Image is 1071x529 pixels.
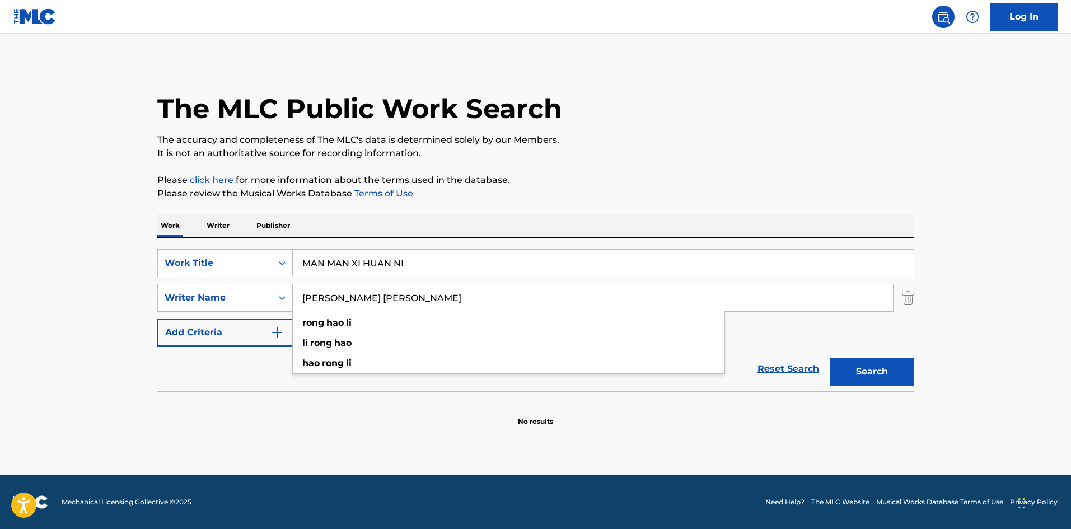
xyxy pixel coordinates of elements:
strong: rong [322,358,344,368]
strong: hao [334,338,352,348]
p: Work [157,214,183,237]
strong: rong [310,338,332,348]
a: The MLC Website [811,497,869,507]
a: Need Help? [765,497,805,507]
a: Terms of Use [352,188,413,199]
div: Work Title [165,256,265,270]
img: 9d2ae6d4665cec9f34b9.svg [270,326,284,339]
a: click here [190,175,233,185]
p: The accuracy and completeness of The MLC's data is determined solely by our Members. [157,133,914,147]
a: Public Search [932,6,955,28]
strong: li [346,317,352,328]
p: Please review the Musical Works Database [157,187,914,200]
p: It is not an authoritative source for recording information. [157,147,914,160]
div: Help [961,6,984,28]
p: Publisher [253,214,293,237]
img: Delete Criterion [902,284,914,312]
button: Search [830,358,914,386]
strong: hao [326,317,344,328]
strong: li [346,358,352,368]
a: Privacy Policy [1010,497,1058,507]
form: Search Form [157,249,914,391]
img: help [966,10,979,24]
iframe: Chat Widget [1015,475,1071,529]
img: MLC Logo [13,8,57,25]
a: Reset Search [752,357,825,381]
img: search [937,10,950,24]
div: Drag [1018,486,1025,520]
strong: rong [302,317,324,328]
a: Musical Works Database Terms of Use [876,497,1003,507]
strong: hao [302,358,320,368]
a: Log In [990,3,1058,31]
button: Add Criteria [157,319,293,347]
p: Please for more information about the terms used in the database. [157,174,914,187]
span: Mechanical Licensing Collective © 2025 [62,497,191,507]
h1: The MLC Public Work Search [157,92,562,125]
div: Writer Name [165,291,265,305]
strong: li [302,338,308,348]
p: Writer [203,214,233,237]
p: No results [518,403,553,427]
img: logo [13,495,48,509]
